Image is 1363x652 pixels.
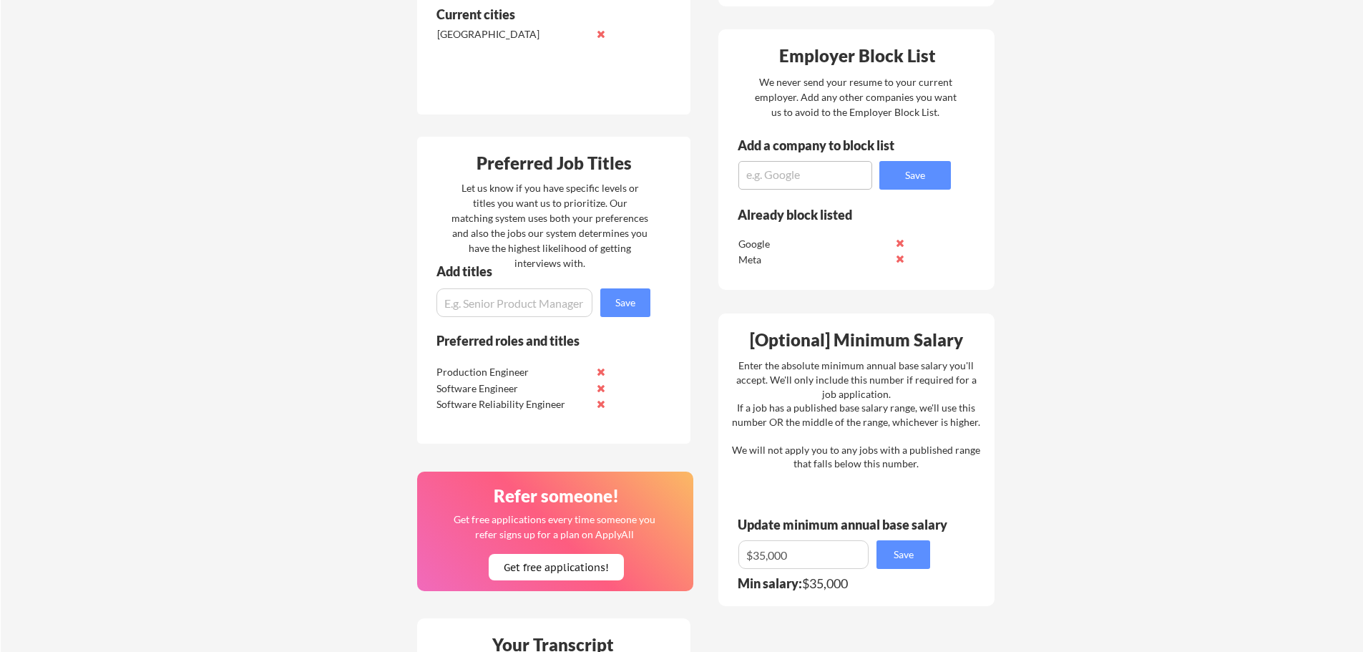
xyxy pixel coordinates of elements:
[423,487,689,505] div: Refer someone!
[724,47,990,64] div: Employer Block List
[738,540,869,569] input: E.g. $100,000
[421,155,687,172] div: Preferred Job Titles
[436,288,592,317] input: E.g. Senior Product Manager
[738,518,952,531] div: Update minimum annual base salary
[738,208,932,221] div: Already block listed
[738,139,917,152] div: Add a company to block list
[452,512,656,542] div: Get free applications every time someone you refer signs up for a plan on ApplyAll
[436,265,638,278] div: Add titles
[436,397,587,412] div: Software Reliability Engineer
[738,237,889,251] div: Google
[437,27,588,42] div: [GEOGRAPHIC_DATA]
[723,331,990,349] div: [Optional] Minimum Salary
[436,381,587,396] div: Software Engineer
[879,161,951,190] button: Save
[738,577,939,590] div: $35,000
[876,540,930,569] button: Save
[451,180,648,271] div: Let us know if you have specific levels or titles you want us to prioritize. Our matching system ...
[753,74,957,120] div: We never send your resume to your current employer. Add any other companies you want us to avoid ...
[436,334,631,347] div: Preferred roles and titles
[436,365,587,379] div: Production Engineer
[732,359,980,471] div: Enter the absolute minimum annual base salary you'll accept. We'll only include this number if re...
[738,575,802,591] strong: Min salary:
[489,554,624,580] button: Get free applications!
[738,253,889,267] div: Meta
[600,288,650,317] button: Save
[436,8,635,21] div: Current cities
